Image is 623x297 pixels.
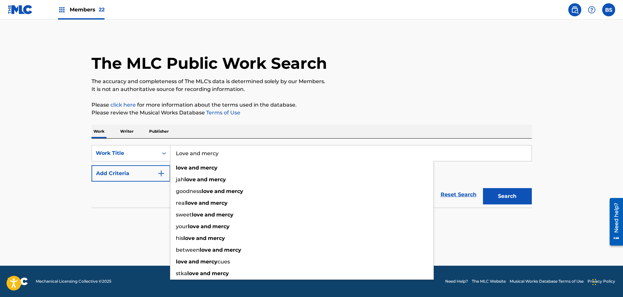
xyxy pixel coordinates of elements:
[200,165,218,171] strong: mercy
[70,6,105,13] span: Members
[224,247,241,253] strong: mercy
[445,278,468,284] a: Need Help?
[36,278,111,284] span: Mechanical Licensing Collective © 2025
[189,165,199,171] strong: and
[437,187,480,202] a: Reset Search
[92,85,532,93] p: It is not an authoritative source for recording information.
[99,7,105,13] span: 22
[199,200,209,206] strong: and
[510,278,584,284] a: Musical Works Database Terms of Use
[176,247,200,253] span: between
[571,6,579,14] img: search
[590,266,623,297] iframe: Chat Widget
[188,223,199,230] strong: love
[110,102,136,108] a: click here
[176,165,187,171] strong: love
[212,270,229,276] strong: mercy
[200,259,218,265] strong: mercy
[214,188,225,194] strong: and
[92,165,170,182] button: Add Criteria
[157,170,165,177] img: 9d2ae6d4665cec9f34b9.svg
[176,176,184,183] span: jah
[200,270,210,276] strong: and
[92,53,327,73] h1: The MLC Public Work Search
[96,149,154,157] div: Work Title
[176,212,192,218] span: sweet
[208,235,225,241] strong: mercy
[184,176,196,183] strong: love
[216,212,234,218] strong: mercy
[218,259,230,265] span: cues
[205,212,215,218] strong: and
[176,270,187,276] span: stka
[602,3,615,16] div: User Menu
[212,247,223,253] strong: and
[176,223,188,230] span: your
[58,6,66,14] img: Top Rightsholders
[197,176,207,183] strong: and
[92,101,532,109] p: Please for more information about the terms used in the database.
[176,259,187,265] strong: love
[92,125,106,138] p: Work
[92,78,532,85] p: The accuracy and completeness of The MLC's data is determined solely by our Members.
[186,200,197,206] strong: love
[183,235,195,241] strong: love
[187,270,199,276] strong: love
[118,125,135,138] p: Writer
[210,200,228,206] strong: mercy
[588,6,596,14] img: help
[176,188,202,194] span: goodness
[483,188,532,204] button: Search
[226,188,243,194] strong: mercy
[201,223,211,230] strong: and
[176,200,186,206] span: real
[202,188,213,194] strong: love
[585,3,598,16] div: Help
[212,223,230,230] strong: mercy
[592,272,596,292] div: Drag
[192,212,203,218] strong: love
[205,110,240,116] a: Terms of Use
[196,235,206,241] strong: and
[92,109,532,117] p: Please review the Musical Works Database
[209,176,226,183] strong: mercy
[147,125,171,138] p: Publisher
[200,247,211,253] strong: love
[8,277,28,285] img: logo
[472,278,506,284] a: The MLC Website
[588,278,615,284] a: Privacy Policy
[8,5,33,14] img: MLC Logo
[92,145,532,208] form: Search Form
[176,235,183,241] span: his
[605,195,623,248] iframe: Resource Center
[568,3,581,16] a: Public Search
[189,259,199,265] strong: and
